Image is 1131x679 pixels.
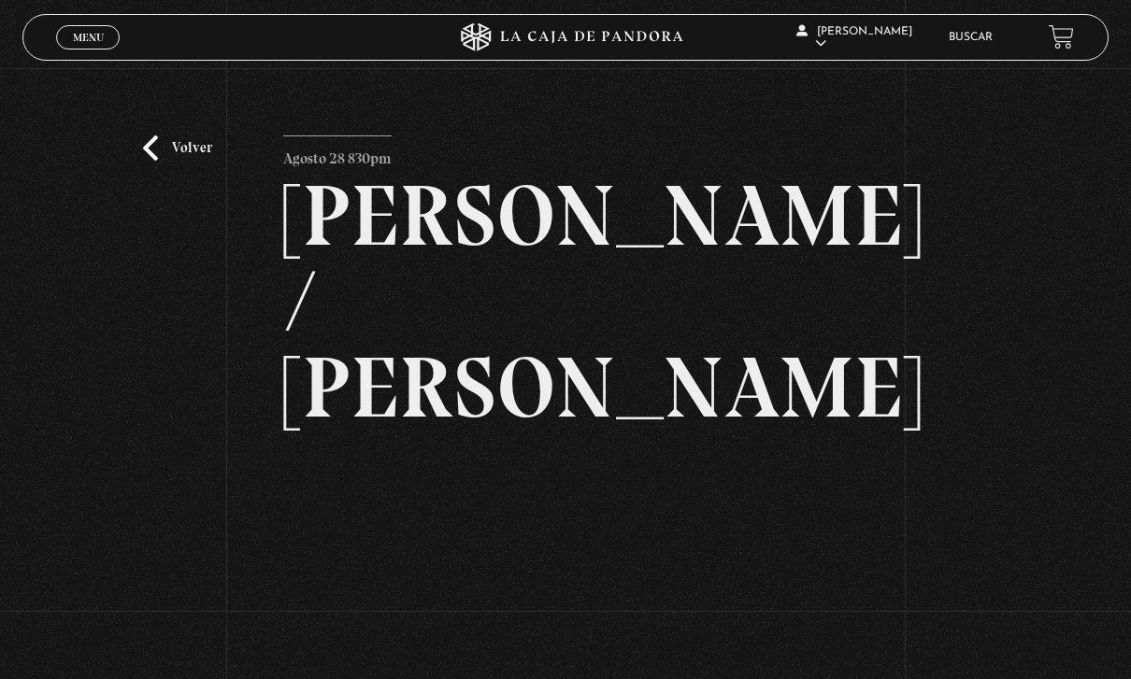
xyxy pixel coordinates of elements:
span: Cerrar [66,47,110,60]
span: [PERSON_NAME] [796,26,912,50]
a: Volver [143,135,212,161]
a: View your shopping cart [1049,24,1074,50]
h2: [PERSON_NAME] / [PERSON_NAME] [283,173,848,431]
p: Agosto 28 830pm [283,135,392,173]
span: Menu [73,32,104,43]
a: Buscar [949,32,993,43]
